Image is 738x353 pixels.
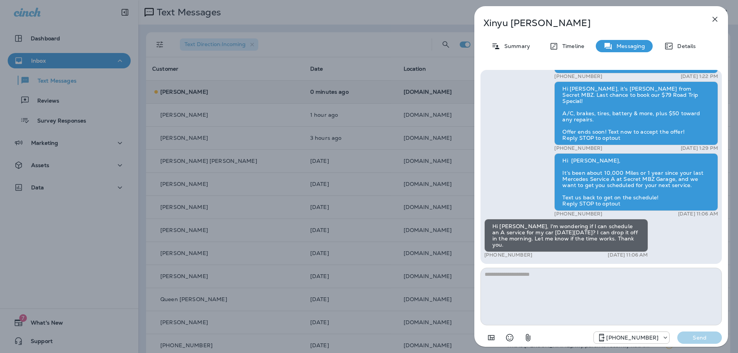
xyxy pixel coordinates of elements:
[608,252,648,258] p: [DATE] 11:06 AM
[594,333,669,342] div: +1 (424) 433-6149
[554,73,602,80] p: [PHONE_NUMBER]
[554,145,602,151] p: [PHONE_NUMBER]
[678,211,718,217] p: [DATE] 11:06 AM
[613,43,645,49] p: Messaging
[606,335,658,341] p: [PHONE_NUMBER]
[500,43,530,49] p: Summary
[554,81,718,145] div: Hi [PERSON_NAME], it's [PERSON_NAME] from Secret MBZ. Last chance to book our $79 Road Trip Speci...
[558,43,584,49] p: Timeline
[484,18,693,28] p: Xinyu [PERSON_NAME]
[681,145,718,151] p: [DATE] 1:29 PM
[502,330,517,345] button: Select an emoji
[554,211,602,217] p: [PHONE_NUMBER]
[484,219,648,252] div: Hi [PERSON_NAME], I'm wondering if I can schedule an A service for my car [DATE][DATE]? I can dro...
[673,43,696,49] p: Details
[484,330,499,345] button: Add in a premade template
[554,153,718,211] div: Hi [PERSON_NAME], It’s been about 10,000 Miles or 1 year since your last Mercedes Service A at Se...
[681,73,718,80] p: [DATE] 1:22 PM
[484,252,532,258] p: [PHONE_NUMBER]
